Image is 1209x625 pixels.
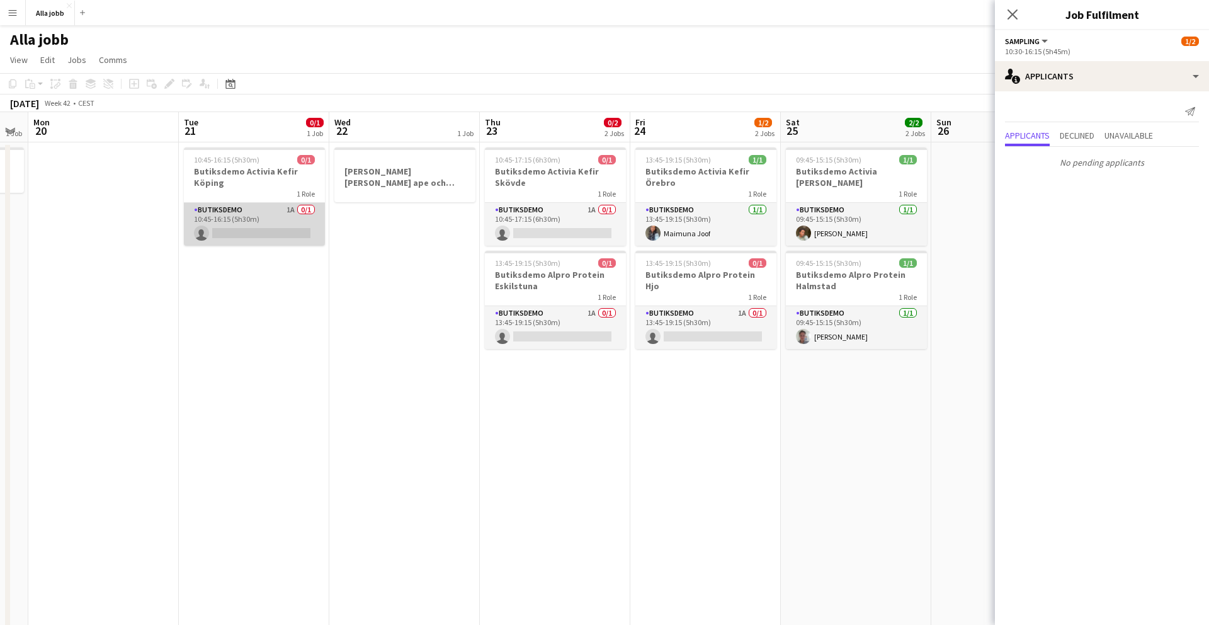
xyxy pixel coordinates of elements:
[786,251,927,349] app-job-card: 09:45-15:15 (5h30m)1/1Butiksdemo Alpro Protein Halmstad1 RoleButiksdemo1/109:45-15:15 (5h30m)[PER...
[5,52,33,68] a: View
[457,129,474,138] div: 1 Job
[67,54,86,66] span: Jobs
[748,189,766,198] span: 1 Role
[905,129,925,138] div: 2 Jobs
[10,54,28,66] span: View
[485,166,626,188] h3: Butiksdemo Activia Kefir Skövde
[936,117,951,128] span: Sun
[1181,37,1199,46] span: 1/2
[1060,131,1094,140] span: Declined
[483,123,501,138] span: 23
[10,30,69,49] h1: Alla jobb
[99,54,127,66] span: Comms
[10,97,39,110] div: [DATE]
[485,251,626,349] app-job-card: 13:45-19:15 (5h30m)0/1Butiksdemo Alpro Protein Eskilstuna1 RoleButiksdemo1A0/113:45-19:15 (5h30m)
[633,123,645,138] span: 24
[899,155,917,164] span: 1/1
[94,52,132,68] a: Comms
[307,129,323,138] div: 1 Job
[604,118,622,127] span: 0/2
[995,6,1209,23] h3: Job Fulfilment
[184,166,325,188] h3: Butiksdemo Activia Kefir Köping
[604,129,624,138] div: 2 Jobs
[995,152,1209,173] p: No pending applicants
[485,269,626,292] h3: Butiksdemo Alpro Protein Eskilstuna
[334,166,475,188] h3: [PERSON_NAME] [PERSON_NAME] ape och kaffebjudning
[786,203,927,246] app-card-role: Butiksdemo1/109:45-15:15 (5h30m)[PERSON_NAME]
[184,147,325,246] app-job-card: 10:45-16:15 (5h30m)0/1Butiksdemo Activia Kefir Köping1 RoleButiksdemo1A0/110:45-16:15 (5h30m)
[748,292,766,302] span: 1 Role
[598,292,616,302] span: 1 Role
[306,118,324,127] span: 0/1
[598,189,616,198] span: 1 Role
[635,147,776,246] app-job-card: 13:45-19:15 (5h30m)1/1Butiksdemo Activia Kefir Örebro1 RoleButiksdemo1/113:45-19:15 (5h30m)Maimun...
[485,147,626,246] app-job-card: 10:45-17:15 (6h30m)0/1Butiksdemo Activia Kefir Skövde1 RoleButiksdemo1A0/110:45-17:15 (6h30m)
[33,117,50,128] span: Mon
[1005,131,1050,140] span: Applicants
[1005,37,1040,46] span: Sampling
[495,155,560,164] span: 10:45-17:15 (6h30m)
[485,306,626,349] app-card-role: Butiksdemo1A0/113:45-19:15 (5h30m)
[645,155,711,164] span: 13:45-19:15 (5h30m)
[995,61,1209,91] div: Applicants
[899,292,917,302] span: 1 Role
[485,117,501,128] span: Thu
[786,166,927,188] h3: Butiksdemo Activia [PERSON_NAME]
[635,203,776,246] app-card-role: Butiksdemo1/113:45-19:15 (5h30m)Maimuna Joof
[42,98,73,108] span: Week 42
[334,147,475,202] app-job-card: [PERSON_NAME] [PERSON_NAME] ape och kaffebjudning
[31,123,50,138] span: 20
[786,117,800,128] span: Sat
[184,117,198,128] span: Tue
[784,123,800,138] span: 25
[749,155,766,164] span: 1/1
[899,258,917,268] span: 1/1
[786,306,927,349] app-card-role: Butiksdemo1/109:45-15:15 (5h30m)[PERSON_NAME]
[62,52,91,68] a: Jobs
[934,123,951,138] span: 26
[35,52,60,68] a: Edit
[598,258,616,268] span: 0/1
[78,98,94,108] div: CEST
[1005,47,1199,56] div: 10:30-16:15 (5h45m)
[598,155,616,164] span: 0/1
[485,203,626,246] app-card-role: Butiksdemo1A0/110:45-17:15 (6h30m)
[297,155,315,164] span: 0/1
[194,155,259,164] span: 10:45-16:15 (5h30m)
[26,1,75,25] button: Alla jobb
[635,117,645,128] span: Fri
[786,147,927,246] app-job-card: 09:45-15:15 (5h30m)1/1Butiksdemo Activia [PERSON_NAME]1 RoleButiksdemo1/109:45-15:15 (5h30m)[PERS...
[40,54,55,66] span: Edit
[1005,37,1050,46] button: Sampling
[635,166,776,188] h3: Butiksdemo Activia Kefir Örebro
[495,258,560,268] span: 13:45-19:15 (5h30m)
[786,269,927,292] h3: Butiksdemo Alpro Protein Halmstad
[754,118,772,127] span: 1/2
[635,269,776,292] h3: Butiksdemo Alpro Protein Hjo
[796,258,861,268] span: 09:45-15:15 (5h30m)
[749,258,766,268] span: 0/1
[796,155,861,164] span: 09:45-15:15 (5h30m)
[1104,131,1153,140] span: Unavailable
[635,306,776,349] app-card-role: Butiksdemo1A0/113:45-19:15 (5h30m)
[334,117,351,128] span: Wed
[635,251,776,349] app-job-card: 13:45-19:15 (5h30m)0/1Butiksdemo Alpro Protein Hjo1 RoleButiksdemo1A0/113:45-19:15 (5h30m)
[182,123,198,138] span: 21
[297,189,315,198] span: 1 Role
[755,129,775,138] div: 2 Jobs
[905,118,922,127] span: 2/2
[899,189,917,198] span: 1 Role
[332,123,351,138] span: 22
[645,258,711,268] span: 13:45-19:15 (5h30m)
[184,203,325,246] app-card-role: Butiksdemo1A0/110:45-16:15 (5h30m)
